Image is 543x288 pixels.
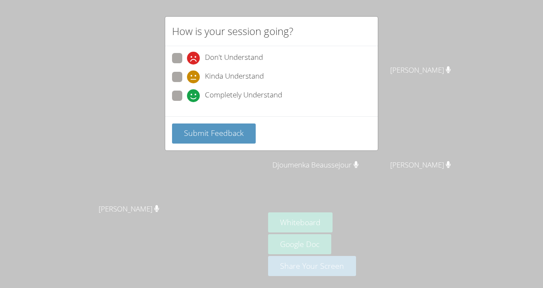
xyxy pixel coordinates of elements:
[184,128,244,138] span: Submit Feedback
[205,71,264,83] span: Kinda Understand
[172,24,293,39] h2: How is your session going?
[172,123,256,144] button: Submit Feedback
[205,52,263,65] span: Don't Understand
[205,89,282,102] span: Completely Understand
